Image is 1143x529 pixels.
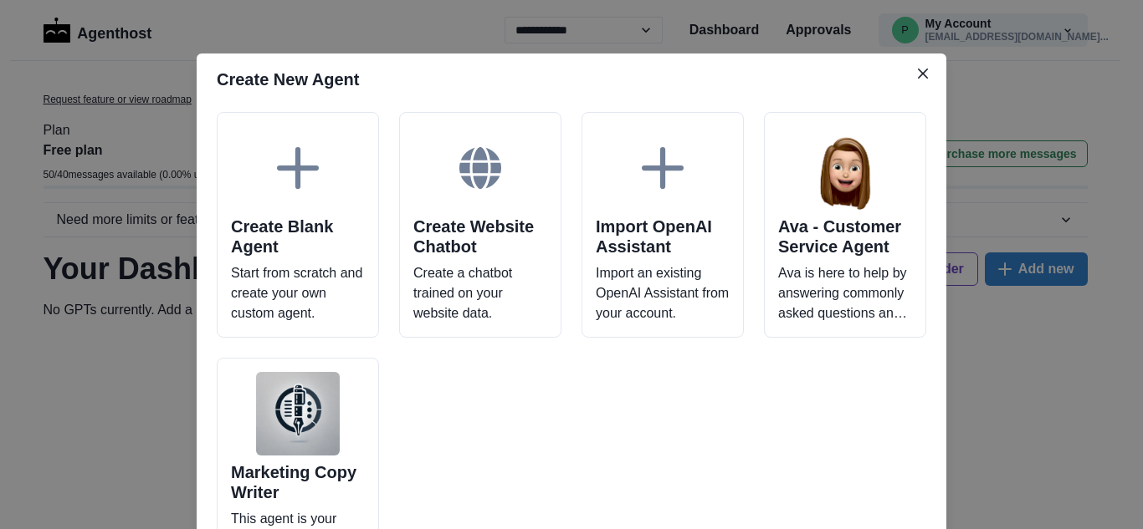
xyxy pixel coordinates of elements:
[231,263,365,323] p: Start from scratch and create your own custom agent.
[413,263,547,323] p: Create a chatbot trained on your website data.
[803,126,887,210] img: Ava - Customer Service Agent
[231,462,365,502] h2: Marketing Copy Writer
[596,216,730,257] h2: Import OpenAI Assistant
[231,216,365,257] h2: Create Blank Agent
[778,216,912,257] h2: Ava - Customer Service Agent
[910,60,936,87] button: Close
[197,53,946,105] header: Create New Agent
[413,216,547,257] h2: Create Website Chatbot
[256,372,340,455] img: Marketing Copy Writer
[778,263,912,323] p: Ava is here to help by answering commonly asked questions and more!
[596,263,730,323] p: Import an existing OpenAI Assistant from your account.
